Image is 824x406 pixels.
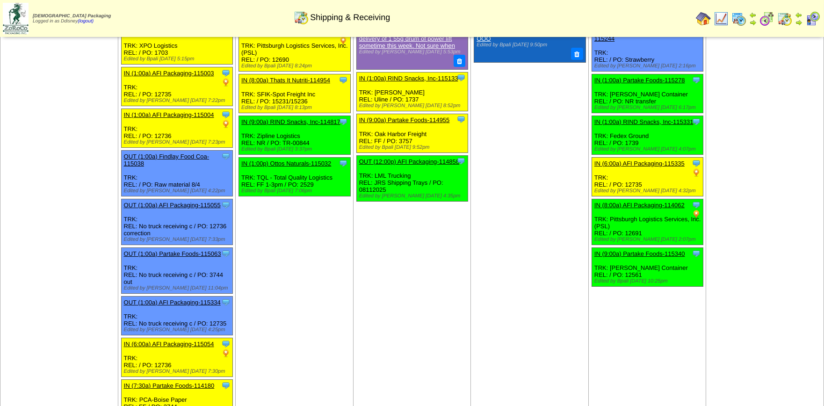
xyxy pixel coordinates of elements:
img: Tooltip [692,200,701,210]
div: TRK: Pittsburgh Logistics Services, Inc. (PSL) REL: / PO: 12691 [592,199,703,245]
img: arrowright.gif [795,19,802,26]
div: Edited by [PERSON_NAME] [DATE] 4:07pm [594,146,703,152]
img: Tooltip [692,159,701,168]
span: [DEMOGRAPHIC_DATA] Packaging [33,14,111,19]
img: Tooltip [221,110,231,119]
div: Edited by Bpali [DATE] 9:50pm [477,42,581,48]
img: zoroco-logo-small.webp [3,3,29,34]
a: IN (8:00a) AFI Packaging-114062 [594,202,685,209]
img: Tooltip [456,73,466,82]
div: Edited by [PERSON_NAME] [DATE] 5:53pm [359,49,463,55]
img: arrowleft.gif [795,11,802,19]
img: Tooltip [221,381,231,390]
a: IN (6:00a) AFI Packaging-115335 [594,160,685,167]
a: IN (7:30a) Partake Foods-114180 [124,382,215,389]
div: TRK: REL: / PO: 12736 [121,109,233,148]
div: Edited by Bpali [DATE] 7:06pm [241,188,350,194]
a: IN (9:00a) Partake Foods-114955 [359,116,450,123]
div: TRK: LML Trucking REL: JRS Shipping Trays / PO: 08112025 [356,155,468,201]
img: arrowleft.gif [749,11,757,19]
img: calendarinout.gif [777,11,792,26]
div: TRK: [PERSON_NAME] Container REL: / PO: 12561 [592,248,703,287]
div: TRK: REL: / PO: Raw material 8/4 [121,151,233,196]
img: PO [692,210,701,219]
img: PO [221,78,231,87]
div: TRK: SFIK-Spot Freight Inc REL: / PO: 15231/15236 [239,74,351,113]
span: Shipping & Receiving [310,13,390,22]
button: Delete Note [454,55,466,67]
img: PO [221,348,231,358]
img: line_graph.gif [714,11,729,26]
div: Edited by Bpali [DATE] 9:52pm [359,145,468,150]
a: IN (9:00a) RIND Snacks, Inc-114817 [241,118,340,125]
a: IN (1:00a) AFI Packaging-115003 [124,70,214,77]
img: arrowright.gif [749,19,757,26]
div: Edited by [PERSON_NAME] [DATE] 7:30pm [124,369,233,374]
img: Tooltip [221,249,231,258]
img: Tooltip [221,297,231,307]
img: PO [692,168,701,177]
div: TRK: [PERSON_NAME] REL: Uline / PO: 1737 [356,72,468,111]
div: Edited by Bpali [DATE] 8:13pm [241,105,350,110]
div: Edited by [PERSON_NAME] [DATE] 2:07pm [594,237,703,242]
div: Edited by [PERSON_NAME] [DATE] 7:33pm [124,237,233,242]
img: Tooltip [456,115,466,124]
img: calendarprod.gif [731,11,746,26]
div: TRK: XPO Logistics REL: / PO: 1703 [121,26,233,65]
div: Edited by [PERSON_NAME] [DATE] 4:32pm [594,188,703,194]
img: Tooltip [692,249,701,258]
a: IN (8:00a) Thats It Nutriti-114954 [241,77,330,84]
div: Edited by [PERSON_NAME] [DATE] 2:16pm [594,63,703,69]
img: Tooltip [339,75,348,85]
img: Tooltip [692,75,701,85]
a: IN (1:00a) RIND Snacks, Inc-115133 [359,75,458,82]
div: TRK: REL: No truck receiving c / PO: 12735 [121,297,233,335]
div: TRK: REL: / PO: 12736 [121,338,233,377]
img: Tooltip [339,159,348,168]
div: Edited by [PERSON_NAME] [DATE] 8:52pm [359,103,468,109]
a: IN (1:00a) Partake Foods-115278 [594,77,685,84]
img: Tooltip [221,339,231,348]
div: TRK: REL: No truck receiving c / PO: 12736 correction [121,199,233,245]
div: TRK: [PERSON_NAME] Container REL: / PO: NR transfer [592,74,703,113]
a: IN (1:00a) AFI Packaging-115004 [124,111,214,118]
img: calendarcustomer.gif [805,11,820,26]
img: Tooltip [339,117,348,126]
div: Edited by [PERSON_NAME] [DATE] 7:23pm [124,139,233,145]
a: OUT (1:00a) Findlay Food Coa-115038 [124,153,210,167]
a: OUT (12:00p) AFI Packaging-114858 [359,158,459,165]
img: Tooltip [456,156,466,166]
img: home.gif [696,11,711,26]
img: Tooltip [692,117,701,126]
a: IN (9:00a) Partake Foods-115340 [594,250,685,257]
a: IN (1:00p) Ottos Naturals-115032 [241,160,331,167]
a: (logout) [78,19,94,24]
a: IN (6:00a) AFI Packaging-115054 [124,341,214,348]
img: calendarinout.gif [294,10,309,25]
div: Edited by Bpali [DATE] 8:24pm [241,63,350,69]
button: Delete Note [571,48,583,60]
div: TRK: Fedex Ground REL: / PO: 1739 [592,116,703,155]
a: OUT (1:00a) AFI Packaging-115334 [124,299,221,306]
img: PO [221,119,231,129]
a: OUT (1:00a) Partake Foods-115063 [124,250,221,257]
div: Edited by [PERSON_NAME] [DATE] 4:25pm [124,327,233,333]
div: TRK: Oak Harbor Freight REL: FF / PO: 3757 [356,114,468,152]
div: Edited by Bpali [DATE] 5:15pm [124,56,233,62]
span: Logged in as Ddisney [33,14,111,24]
div: Edited by [PERSON_NAME] [DATE] 6:17pm [594,105,703,110]
div: Edited by [PERSON_NAME] [DATE] 7:22pm [124,98,233,103]
a: OUT (1:00a) AFI Packaging-115055 [124,202,221,209]
div: TRK: REL: / PO: 12735 [121,67,233,106]
div: Edited by Bpali [DATE] 3:37pm [241,146,350,152]
div: TRK: REL: / PO: 12735 [592,158,703,196]
div: Edited by Bpali [DATE] 10:25pm [594,278,703,284]
div: TRK: Zipline Logistics REL: NR / PO: TR-00844 [239,116,351,155]
img: calendarblend.gif [759,11,774,26]
img: Tooltip [221,152,231,161]
div: Edited by [PERSON_NAME] [DATE] 11:04pm [124,285,233,291]
div: Edited by [PERSON_NAME] [DATE] 4:35pm [359,193,468,199]
div: TRK: REL: No truck receiving c / PO: 3744 out [121,248,233,294]
img: Tooltip [221,200,231,210]
div: TRK: REL: / PO: Strawberry [592,26,703,72]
